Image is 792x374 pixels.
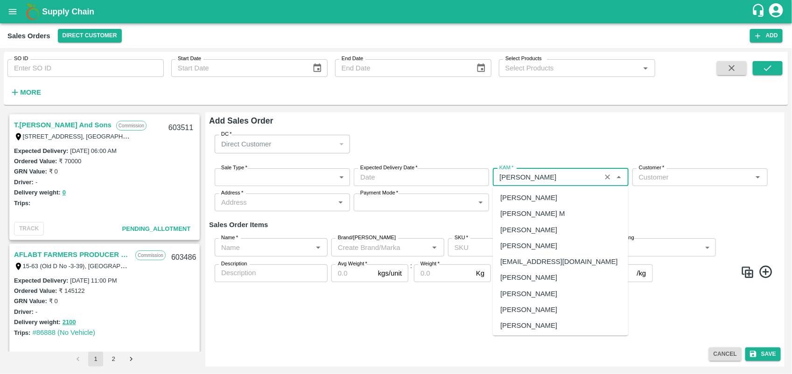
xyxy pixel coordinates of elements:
[496,171,598,183] input: KAM
[23,2,42,21] img: logo
[500,288,557,298] div: [PERSON_NAME]
[7,30,50,42] div: Sales Orders
[14,168,47,175] label: GRN Value:
[752,171,764,183] button: Open
[502,62,637,74] input: Select Products
[610,234,634,242] label: Packaging
[135,250,166,260] p: Commission
[106,352,121,367] button: Go to page 2
[14,147,68,154] label: Expected Delivery :
[342,55,363,62] label: End Date
[217,241,309,253] input: Name
[378,268,402,278] p: kgs/unit
[335,196,347,208] button: Open
[49,298,58,305] label: ₹ 0
[14,277,68,284] label: Expected Delivery :
[505,55,542,62] label: Select Products
[334,241,426,253] input: Create Brand/Marka
[472,59,490,77] button: Choose date
[751,3,768,20] div: customer-support
[414,264,472,282] input: 0.0
[335,59,469,77] input: End Date
[23,132,306,140] label: [STREET_ADDRESS], [GEOGRAPHIC_DATA], [GEOGRAPHIC_DATA], 221007, [GEOGRAPHIC_DATA]
[221,139,271,149] p: Direct Customer
[639,62,652,74] button: Open
[14,200,30,207] label: Trips:
[745,347,781,361] button: Save
[354,168,483,186] input: Choose date
[14,119,112,131] a: T.[PERSON_NAME] And Sons
[312,242,324,254] button: Open
[217,196,332,208] input: Address
[166,247,202,269] div: 603486
[635,171,750,183] input: Customer
[500,305,557,315] div: [PERSON_NAME]
[7,59,164,77] input: Enter SO ID
[42,7,94,16] b: Supply Chain
[209,114,781,127] h6: Add Sales Order
[360,189,398,197] label: Payment Mode
[35,179,37,186] label: -
[14,308,34,315] label: Driver:
[63,187,66,198] button: 0
[14,287,57,294] label: Ordered Value:
[221,189,243,197] label: Address
[163,117,199,139] div: 603511
[741,265,755,279] img: CloneIcon
[63,317,76,328] button: 2100
[88,352,103,367] button: page 1
[209,221,268,229] strong: Sales Order Items
[750,29,783,42] button: Add
[178,55,201,62] label: Start Date
[14,319,61,326] label: Delivery weight:
[35,308,37,315] label: -
[500,241,557,251] div: [PERSON_NAME]
[308,59,326,77] button: Choose date
[14,249,131,261] a: AFLABT FARMERS PRODUCER COMPANY LIMITED
[421,260,440,268] label: Weight
[69,352,140,367] nav: pagination navigation
[602,171,614,184] button: Clear
[23,262,513,270] label: 15-63 (Old D No -3-39), [GEOGRAPHIC_DATA], [GEOGRAPHIC_DATA]. , [GEOGRAPHIC_DATA] , [GEOGRAPHIC_D...
[500,256,618,267] div: [EMAIL_ADDRESS][DOMAIN_NAME]
[768,2,785,21] div: account of current user
[709,347,742,361] button: Cancel
[637,268,646,278] p: /kg
[221,131,232,138] label: DC
[209,231,781,290] div: :
[500,224,557,235] div: [PERSON_NAME]
[428,242,441,254] button: Open
[500,320,557,331] div: [PERSON_NAME]
[122,225,191,232] span: Pending_Allotment
[59,287,84,294] label: ₹ 145122
[32,329,95,336] a: #86888 (No Vehicle)
[221,260,247,268] label: Description
[500,272,557,283] div: [PERSON_NAME]
[14,189,61,196] label: Delivery weight:
[500,208,565,219] div: [PERSON_NAME] M
[59,158,81,165] label: ₹ 70000
[14,158,57,165] label: Ordered Value:
[70,277,117,284] label: [DATE] 11:00 PM
[476,268,484,278] p: Kg
[58,29,122,42] button: Select DC
[20,89,41,96] strong: More
[49,168,58,175] label: ₹ 0
[455,234,468,242] label: SKU
[42,5,751,18] a: Supply Chain
[221,234,238,242] label: Name
[14,298,47,305] label: GRN Value:
[639,164,665,172] label: Customer
[360,164,418,172] label: Expected Delivery Date
[331,264,374,282] input: 0.0
[338,234,396,242] label: Brand/[PERSON_NAME]
[14,179,34,186] label: Driver:
[70,147,116,154] label: [DATE] 06:00 AM
[500,193,557,203] div: [PERSON_NAME]
[338,260,367,268] label: Avg Weight
[613,171,625,183] button: Close
[14,55,28,62] label: SO ID
[451,241,543,253] input: SKU
[221,164,247,172] label: Sale Type
[14,329,30,336] label: Trips:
